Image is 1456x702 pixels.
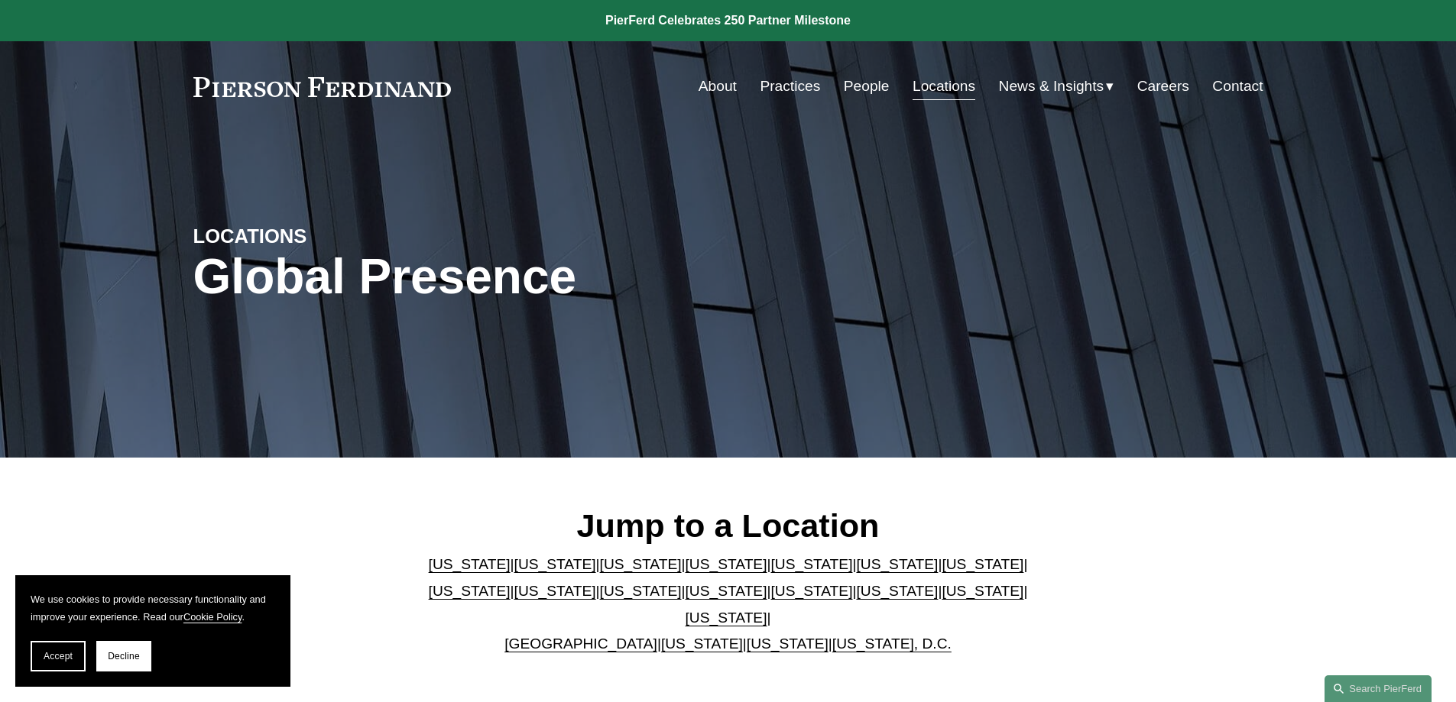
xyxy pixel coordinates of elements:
[942,556,1023,572] a: [US_STATE]
[600,556,682,572] a: [US_STATE]
[193,224,461,248] h4: LOCATIONS
[429,583,511,599] a: [US_STATE]
[999,72,1114,101] a: folder dropdown
[600,583,682,599] a: [US_STATE]
[31,590,275,626] p: We use cookies to provide necessary functionality and improve your experience. Read our .
[429,556,511,572] a: [US_STATE]
[999,73,1104,100] span: News & Insights
[770,556,852,572] a: [US_STATE]
[96,641,151,671] button: Decline
[747,636,829,652] a: [US_STATE]
[416,552,1040,657] p: | | | | | | | | | | | | | | | | | |
[1137,72,1189,101] a: Careers
[31,641,86,671] button: Accept
[686,610,767,626] a: [US_STATE]
[183,611,242,623] a: Cookie Policy
[108,651,140,662] span: Decline
[770,583,852,599] a: [US_STATE]
[844,72,890,101] a: People
[856,556,938,572] a: [US_STATE]
[686,556,767,572] a: [US_STATE]
[416,506,1040,545] h2: Jump to a Location
[856,583,938,599] a: [US_STATE]
[686,583,767,599] a: [US_STATE]
[832,636,952,652] a: [US_STATE], D.C.
[1325,675,1432,702] a: Search this site
[514,583,596,599] a: [US_STATE]
[514,556,596,572] a: [US_STATE]
[942,583,1023,599] a: [US_STATE]
[504,636,657,652] a: [GEOGRAPHIC_DATA]
[44,651,73,662] span: Accept
[760,72,820,101] a: Practices
[699,72,737,101] a: About
[913,72,975,101] a: Locations
[1212,72,1263,101] a: Contact
[193,249,906,305] h1: Global Presence
[15,575,290,687] section: Cookie banner
[661,636,743,652] a: [US_STATE]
